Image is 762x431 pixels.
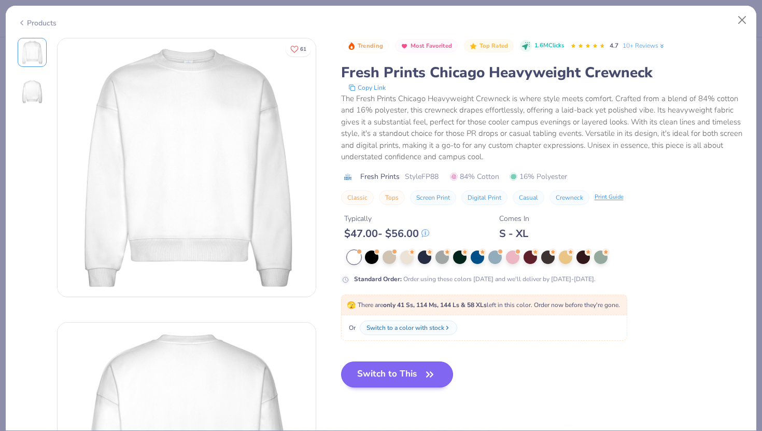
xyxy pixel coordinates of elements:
div: S - XL [499,227,529,240]
div: Switch to a color with stock [366,323,444,332]
span: 16% Polyester [510,171,567,182]
img: Most Favorited sort [400,42,408,50]
button: Close [732,10,752,30]
img: Front [20,40,45,65]
img: Top Rated sort [469,42,477,50]
a: 10+ Reviews [623,41,666,50]
div: Print Guide [595,193,624,202]
button: Tops [379,190,405,205]
div: Order using these colors [DATE] and we'll deliver by [DATE]-[DATE]. [354,274,596,284]
button: Badge Button [395,39,458,53]
button: Digital Print [461,190,507,205]
button: copy to clipboard [345,82,389,93]
div: Fresh Prints Chicago Heavyweight Crewneck [341,63,745,82]
img: brand logo [341,173,355,181]
div: $ 47.00 - $ 56.00 [344,227,429,240]
div: Typically [344,213,429,224]
span: 🫣 [347,300,356,310]
span: 84% Cotton [450,171,499,182]
img: Front [58,38,316,297]
strong: Standard Order : [354,275,402,283]
img: Trending sort [347,42,356,50]
div: Comes In [499,213,529,224]
span: 1.6M Clicks [534,41,564,50]
button: Crewneck [549,190,589,205]
span: There are left in this color. Order now before they're gone. [347,301,620,309]
button: Badge Button [342,39,389,53]
div: The Fresh Prints Chicago Heavyweight Crewneck is where style meets comfort. Crafted from a blend ... [341,93,745,163]
span: 61 [300,47,306,52]
span: Fresh Prints [360,171,400,182]
button: Badge Button [464,39,514,53]
button: Like [286,41,311,57]
span: Or [347,323,356,332]
button: Screen Print [410,190,456,205]
button: Casual [513,190,544,205]
div: 4.7 Stars [570,38,605,54]
strong: only 41 Ss, 114 Ms, 144 Ls & 58 XLs [383,301,487,309]
button: Classic [341,190,374,205]
button: Switch to This [341,362,454,387]
span: Trending [358,43,383,49]
span: 4.7 [610,41,618,50]
button: Switch to a color with stock [360,321,457,335]
span: Top Rated [479,43,509,49]
span: Style FP88 [405,171,439,182]
img: Back [20,79,45,104]
div: Products [18,18,57,29]
span: Most Favorited [411,43,452,49]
